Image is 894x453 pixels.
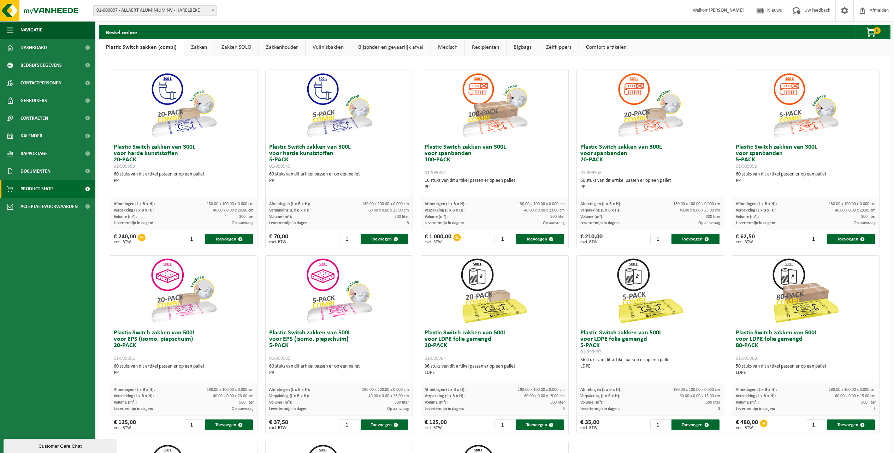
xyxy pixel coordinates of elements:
span: 190.00 x 100.00 x 0.000 cm [362,388,409,392]
a: Recipiënten [465,39,506,55]
span: Contracten [20,109,48,127]
h3: Plastic Switch zakken van 500L voor EPS (isomo, piepschuim) 20-PACK [114,330,254,362]
img: 01-999964 [459,256,530,326]
span: 190.00 x 100.00 x 0.000 cm [673,388,720,392]
span: 190.00 x 100.00 x 0.000 cm [518,388,565,392]
h3: Plastic Switch zakken van 300L voor spanbanden 100-PACK [425,144,564,176]
span: Levertermijn in dagen: [114,221,153,225]
span: Levertermijn in dagen: [425,221,464,225]
span: 01-999963 [580,350,602,355]
img: 01-999954 [459,70,530,141]
span: 190.00 x 100.00 x 0.000 cm [829,388,876,392]
button: Toevoegen [205,234,253,244]
img: 01-999950 [148,70,219,141]
div: € 125,00 [425,419,447,430]
div: PP [580,184,720,190]
a: Bigbags [507,39,539,55]
span: 3 [874,407,876,411]
button: Toevoegen [827,234,875,244]
span: Levertermijn in dagen: [580,221,620,225]
div: 60 stuks van dit artikel passen er op een pallet [736,171,876,184]
div: € 37,50 [269,419,288,430]
span: 40.00 x 0.00 x 23.00 cm [524,208,565,213]
span: 500 liter [395,400,409,405]
span: Levertermijn in dagen: [114,407,153,411]
a: Plastic Switch zakken (combi) [99,39,184,55]
span: Verpakking (L x B x H): [114,394,154,398]
span: Documenten [20,162,51,180]
span: 130.00 x 100.00 x 0.000 cm [518,202,565,206]
h3: Plastic Switch zakken van 300L voor harde kunststoffen 20-PACK [114,144,254,169]
span: 190.00 x 100.00 x 0.000 cm [207,388,254,392]
h2: Bestel online [99,25,144,39]
span: Rapportage [20,145,48,162]
div: € 35,00 [580,419,599,430]
img: 01-999968 [770,256,841,326]
span: excl. BTW [736,426,758,430]
span: Levertermijn in dagen: [736,221,775,225]
h3: Plastic Switch zakken van 500L voor LDPE folie gemengd 20-PACK [425,330,564,362]
span: Verpakking (L x B x H): [736,394,776,398]
span: Afmetingen (L x B x H): [580,388,621,392]
div: € 125,00 [114,419,136,430]
span: Afmetingen (L x B x H): [425,202,466,206]
div: € 210,00 [580,234,603,244]
span: 60.00 x 0.00 x 15.00 cm [835,394,876,398]
img: 01-999952 [770,70,841,141]
input: 1 [495,234,515,244]
span: 01-999956 [114,356,135,361]
span: 130.00 x 100.00 x 0.000 cm [673,202,720,206]
div: LDPE [580,363,720,370]
div: PP [114,178,254,184]
div: 50 stuks van dit artikel passen er op een pallet [736,363,876,376]
span: 01-000007 - ALLAERT ALUMINIUM NV - HARELBEKE [93,5,217,16]
span: Volume (m³): [269,400,292,405]
span: excl. BTW [425,426,447,430]
span: Afmetingen (L x B x H): [269,388,310,392]
div: PP [269,370,409,376]
span: Op aanvraag [387,407,409,411]
strong: [PERSON_NAME] [709,8,744,13]
span: 130.00 x 100.00 x 0.000 cm [207,202,254,206]
input: 1 [650,419,671,430]
span: Bedrijfsgegevens [20,56,62,74]
span: Op aanvraag [854,221,876,225]
a: Zelfkippers [539,39,579,55]
span: Afmetingen (L x B x H): [580,202,621,206]
div: 36 stuks van dit artikel passen er op een pallet [580,357,720,370]
div: 16 stuks van dit artikel passen er op een pallet [425,178,564,190]
span: Navigatie [20,21,42,39]
a: Zakken SOLO [214,39,259,55]
span: 300 liter [395,215,409,219]
span: Volume (m³): [425,215,448,219]
button: Toevoegen [361,234,409,244]
span: Volume (m³): [425,400,448,405]
h3: Plastic Switch zakken van 300L voor harde kunststoffen 5-PACK [269,144,409,169]
button: Toevoegen [205,419,253,430]
span: 40.00 x 0.00 x 20.00 cm [213,208,254,213]
span: excl. BTW [114,240,136,244]
span: Verpakking (L x B x H): [425,394,464,398]
button: 0 [854,25,890,39]
span: 01-999968 [736,356,757,361]
img: 01-999955 [304,256,374,326]
input: 1 [806,419,826,430]
input: 1 [650,234,671,244]
span: Kalender [20,127,42,145]
span: Op aanvraag [543,221,565,225]
span: 3 [718,407,720,411]
button: Toevoegen [516,234,564,244]
span: Verpakking (L x B x H): [580,208,620,213]
span: Volume (m³): [580,400,603,405]
span: Volume (m³): [736,215,759,219]
span: Product Shop [20,180,53,198]
div: PP [269,178,409,184]
span: Op aanvraag [232,407,254,411]
button: Toevoegen [516,419,564,430]
input: 1 [495,419,515,430]
span: Gebruikers [20,92,47,109]
span: 01-999950 [114,164,135,169]
div: 36 stuks van dit artikel passen er op een pallet [425,363,564,376]
span: Volume (m³): [736,400,759,405]
span: Volume (m³): [114,400,137,405]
